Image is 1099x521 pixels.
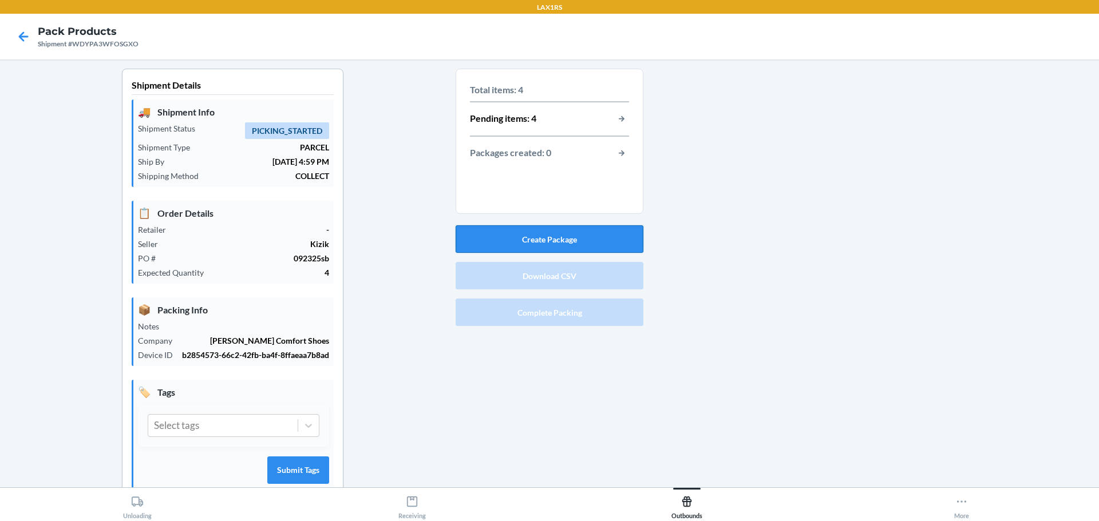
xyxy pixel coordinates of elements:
p: Shipment Info [138,104,329,120]
p: Company [138,335,181,347]
p: Order Details [138,205,329,221]
p: 092325sb [165,252,329,264]
span: 🚚 [138,104,151,120]
button: button-view-packages-created [614,146,629,161]
p: PO # [138,252,165,264]
div: Outbounds [671,491,702,519]
p: PARCEL [199,141,329,153]
span: 🏷️ [138,384,151,400]
p: - [175,224,329,236]
p: b2854573-66c2-42fb-ba4f-8ffaeaa7b8ad [182,349,329,361]
p: Shipment Details [132,78,334,95]
p: Pending items: 4 [470,112,536,126]
p: Kizik [167,238,329,250]
div: More [954,491,969,519]
span: 📦 [138,302,151,317]
p: Expected Quantity [138,267,213,279]
span: PICKING_STARTED [245,122,329,139]
button: Submit Tags [267,456,329,484]
p: Packing Info [138,302,329,317]
div: Unloading [123,491,152,519]
p: Device ID [138,349,182,361]
p: Ship By [138,156,173,168]
p: Retailer [138,224,175,236]
button: Receiving [275,488,549,519]
button: More [824,488,1099,519]
h4: Pack Products [38,24,139,39]
p: Shipment Status [138,122,204,134]
p: Packages created: 0 [470,146,551,161]
button: button-view-pending-items [614,112,629,126]
button: Complete Packing [456,299,643,326]
p: 4 [213,267,329,279]
p: Shipment Type [138,141,199,153]
p: Seller [138,238,167,250]
p: Total items: 4 [470,83,629,97]
p: [PERSON_NAME] Comfort Shoes [181,335,329,347]
p: Notes [138,320,168,332]
p: COLLECT [208,170,329,182]
div: Select tags [154,418,199,433]
div: Receiving [398,491,426,519]
button: Download CSV [456,262,643,289]
p: [DATE] 4:59 PM [173,156,329,168]
div: Shipment #WDYPA3WFOSGXO [38,39,139,49]
button: Outbounds [549,488,824,519]
p: Shipping Method [138,170,208,182]
span: 📋 [138,205,151,221]
button: Create Package [456,225,643,253]
p: Tags [138,384,329,400]
p: LAX1RS [537,2,562,13]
